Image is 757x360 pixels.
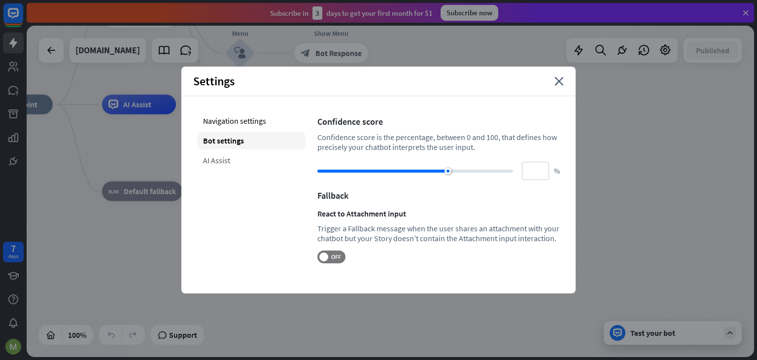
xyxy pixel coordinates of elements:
span: % [554,166,560,176]
div: Confidence score [317,116,560,127]
div: Fallback [317,190,560,201]
i: close [554,77,564,86]
div: n8n-r3tbhdomu27o.terong.sumopod.my.id [75,38,140,63]
div: Bot settings [197,132,306,149]
div: days [8,253,18,260]
span: Default fallback [124,186,176,196]
span: AI Assist [123,100,151,109]
div: Subscribe in days to get your first month for $1 [270,6,433,20]
div: Trigger a Fallback message when the user shares an attachment with your chatbot but your Story do... [317,223,560,243]
div: Navigation settings [197,112,306,130]
i: block_fallback [108,186,119,196]
div: 7 [11,244,16,253]
span: OFF [328,253,344,261]
i: block_user_input [234,47,246,59]
span: Bot Response [315,48,362,58]
div: 3 [312,6,322,20]
div: Confidence score is the percentage, between 0 and 100, that defines how precisely your chatbot in... [317,132,560,152]
div: Menu [210,29,270,38]
button: Published [687,41,738,59]
div: React to Attachment input [317,209,560,218]
div: 100% [65,327,89,343]
div: Show Menu [287,29,376,38]
div: Subscribe now [441,5,498,21]
span: Settings [193,73,235,89]
a: 7 days [3,242,24,262]
div: Test your bot [630,328,719,338]
i: block_bot_response [301,48,310,58]
span: Support [169,327,197,343]
button: Open LiveChat chat widget [8,4,37,34]
div: AI Assist [197,151,306,169]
